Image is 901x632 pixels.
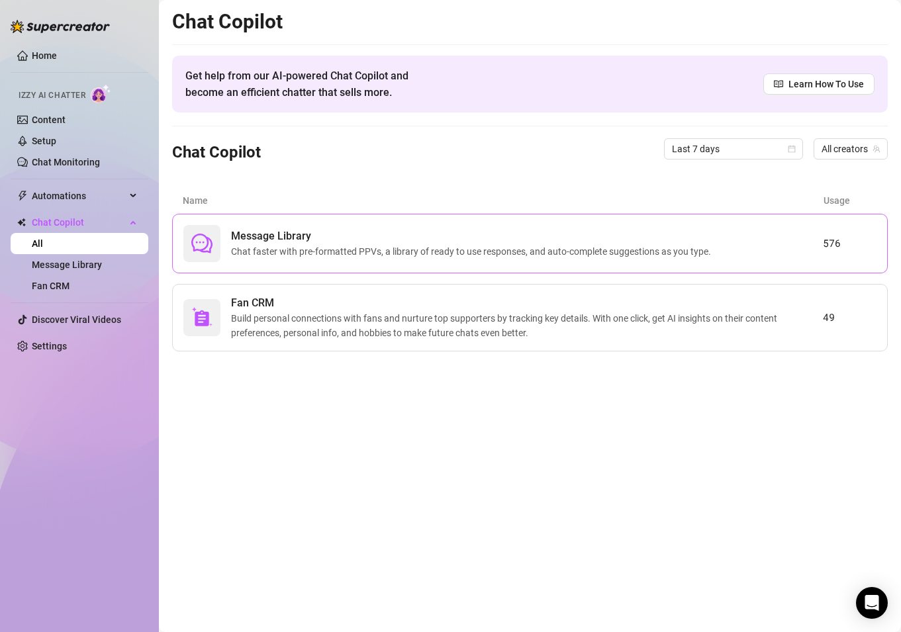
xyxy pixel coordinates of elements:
[185,68,440,101] span: Get help from our AI-powered Chat Copilot and become an efficient chatter that sells more.
[672,139,795,159] span: Last 7 days
[788,77,864,91] span: Learn How To Use
[822,139,880,159] span: All creators
[32,341,67,351] a: Settings
[788,145,796,153] span: calendar
[32,281,70,291] a: Fan CRM
[172,142,261,163] h3: Chat Copilot
[32,212,126,233] span: Chat Copilot
[17,218,26,227] img: Chat Copilot
[823,310,877,326] article: 49
[32,238,43,249] a: All
[17,191,28,201] span: thunderbolt
[856,587,888,619] div: Open Intercom Messenger
[191,233,213,254] span: comment
[32,50,57,61] a: Home
[231,244,716,259] span: Chat faster with pre-formatted PPVs, a library of ready to use responses, and auto-complete sugge...
[191,307,213,328] img: svg%3e
[873,145,880,153] span: team
[32,114,66,125] a: Content
[183,193,824,208] article: Name
[19,89,85,102] span: Izzy AI Chatter
[231,295,823,311] span: Fan CRM
[11,20,110,33] img: logo-BBDzfeDw.svg
[172,9,888,34] h2: Chat Copilot
[32,314,121,325] a: Discover Viral Videos
[32,136,56,146] a: Setup
[823,236,877,251] article: 576
[824,193,877,208] article: Usage
[763,73,875,95] a: Learn How To Use
[231,311,823,340] span: Build personal connections with fans and nurture top supporters by tracking key details. With one...
[32,157,100,167] a: Chat Monitoring
[91,84,111,103] img: AI Chatter
[774,79,783,89] span: read
[231,228,716,244] span: Message Library
[32,259,102,270] a: Message Library
[32,185,126,206] span: Automations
